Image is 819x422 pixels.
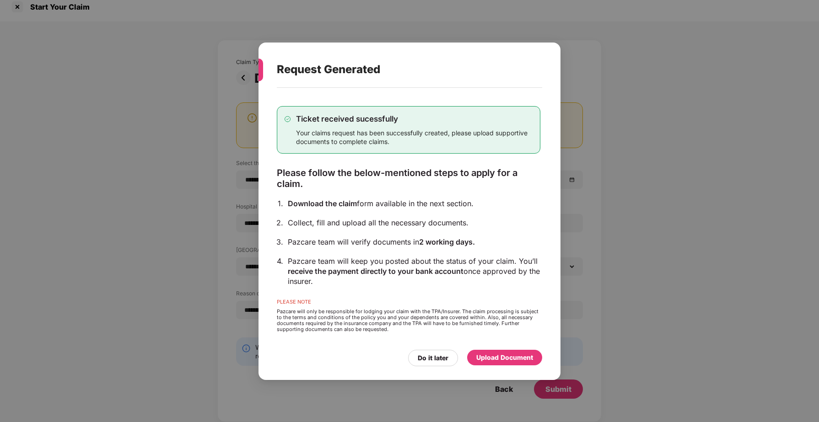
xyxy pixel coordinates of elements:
[277,167,540,189] div: Please follow the below-mentioned steps to apply for a claim.
[278,198,283,208] div: 1.
[419,237,475,246] span: 2 working days.
[476,352,533,362] div: Upload Document
[277,52,520,87] div: Request Generated
[296,128,533,145] div: Your claims request has been successfully created, please upload supportive documents to complete...
[418,353,448,363] div: Do it later
[276,236,283,246] div: 3.
[288,256,540,286] div: Pazcare team will keep you posted about the status of your claim. You’ll once approved by the ins...
[288,266,463,275] span: receive the payment directly to your bank account
[288,198,357,208] span: Download the claim
[288,217,540,227] div: Collect, fill and upload all the necessary documents.
[276,217,283,227] div: 2.
[277,299,540,308] div: PLEASE NOTE
[288,236,540,246] div: Pazcare team will verify documents in
[288,198,540,208] div: form available in the next section.
[285,116,291,122] img: svg+xml;base64,PHN2ZyB4bWxucz0iaHR0cDovL3d3dy53My5vcmcvMjAwMC9zdmciIHdpZHRoPSIxMy4zMzMiIGhlaWdodD...
[296,113,533,123] div: Ticket received sucessfully
[277,308,540,332] div: Pazcare will only be responsible for lodging your claim with the TPA/Insurer. The claim processin...
[277,256,283,266] div: 4.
